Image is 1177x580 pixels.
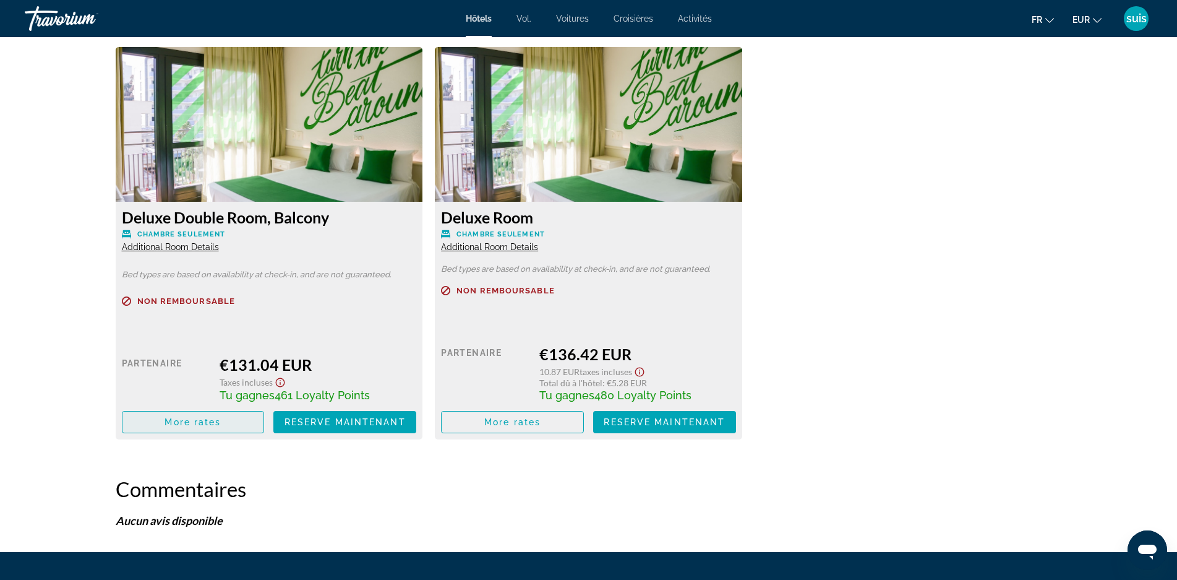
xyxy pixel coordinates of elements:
div: : €5.28 EUR [539,378,736,388]
span: Taxes incluses [220,377,273,387]
img: 3240c93a-e85e-4cfd-9e90-b995513c280b.jpeg [116,47,423,202]
span: Non remboursable [456,287,555,295]
button: More rates [122,411,265,433]
button: Menu utilisateur [1120,6,1152,32]
a: Activités [678,14,712,24]
h3: Deluxe Double Room, Balcony [122,208,417,227]
span: Chambre seulement [456,230,545,238]
span: Chambre seulement [137,230,226,238]
span: Taxes incluses [580,366,632,377]
h2: Commentaires [116,477,1062,501]
span: Non remboursable [137,297,236,305]
font: suis [1126,12,1147,25]
div: €131.04 EUR [220,355,416,374]
button: Changer de devise [1072,11,1102,28]
p: Bed types are based on availability at check-in, and are not guaranteed. [441,265,736,274]
button: More rates [441,411,584,433]
a: Voitures [556,14,589,24]
font: fr [1032,15,1042,25]
span: 480 Loyalty Points [594,389,691,402]
a: Croisières [614,14,653,24]
span: Reserve maintenant [604,417,725,427]
span: Additional Room Details [441,242,538,252]
a: Vol. [516,14,531,24]
iframe: Bouton de lancement de la fenêtre de messagerie [1128,530,1167,570]
button: Reserve maintenant [273,411,416,433]
span: 10.87 EUR [539,366,580,377]
span: Tu gagnes [539,389,594,402]
a: Travorium [25,2,148,35]
a: Hôtels [466,14,492,24]
div: Partenaire [122,355,211,402]
span: Reserve maintenant [285,417,406,427]
span: 461 Loyalty Points [275,389,370,402]
p: Aucun avis disponible [116,514,1062,527]
img: 3240c93a-e85e-4cfd-9e90-b995513c280b.jpeg [435,47,742,202]
span: Additional Room Details [122,242,219,252]
span: Total dû à l'hôtel [539,378,602,388]
p: Bed types are based on availability at check-in, and are not guaranteed. [122,271,417,279]
div: Partenaire [441,345,530,402]
button: Show Taxes and Fees disclaimer [632,363,647,378]
button: Changer de langue [1032,11,1054,28]
button: Reserve maintenant [593,411,736,433]
span: More rates [484,417,541,427]
div: €136.42 EUR [539,345,736,363]
font: EUR [1072,15,1090,25]
span: More rates [165,417,221,427]
span: Tu gagnes [220,389,275,402]
button: Show Taxes and Fees disclaimer [273,374,288,388]
h3: Deluxe Room [441,208,736,227]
